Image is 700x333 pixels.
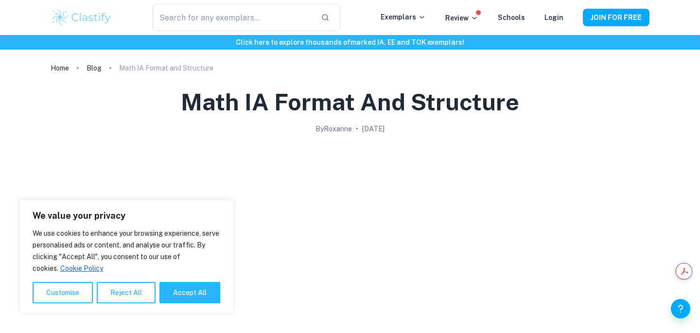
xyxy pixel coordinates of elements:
input: Search for any exemplars... [153,4,313,31]
p: We use cookies to enhance your browsing experience, serve personalised ads or content, and analys... [33,228,220,274]
p: Exemplars [381,12,426,22]
a: Blog [87,61,102,75]
h6: Click here to explore thousands of marked IA, EE and TOK exemplars ! [2,37,698,48]
a: Login [544,14,563,21]
img: Clastify logo [51,8,112,27]
button: JOIN FOR FREE [583,9,649,26]
p: Review [445,13,478,23]
h1: Math IA Format and Structure [181,87,519,118]
button: Customise [33,282,93,303]
a: Cookie Policy [60,264,104,273]
a: Schools [498,14,525,21]
div: We value your privacy [19,200,233,314]
h2: [DATE] [362,123,385,134]
button: Help and Feedback [671,299,690,318]
button: Accept All [159,282,220,303]
a: Home [51,61,69,75]
p: • [356,123,358,134]
img: Math IA Format and Structure cover image [156,138,544,333]
p: We value your privacy [33,210,220,222]
h2: By Roxanne [315,123,352,134]
p: Math IA Format and Structure [119,63,213,73]
button: Reject All [97,282,156,303]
